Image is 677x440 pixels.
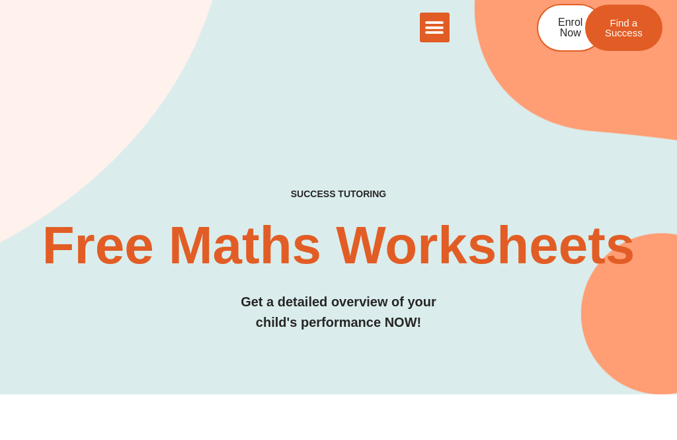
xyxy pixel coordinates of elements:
[420,13,450,42] div: Menu Toggle
[558,17,582,38] span: Enrol Now
[34,292,643,333] h3: Get a detailed overview of your child's performance NOW!
[605,18,643,38] span: Find a Success
[585,5,662,51] a: Find a Success
[537,4,604,52] a: Enrol Now
[34,189,643,200] h4: SUCCESS TUTORING​
[34,219,643,272] h2: Free Maths Worksheets​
